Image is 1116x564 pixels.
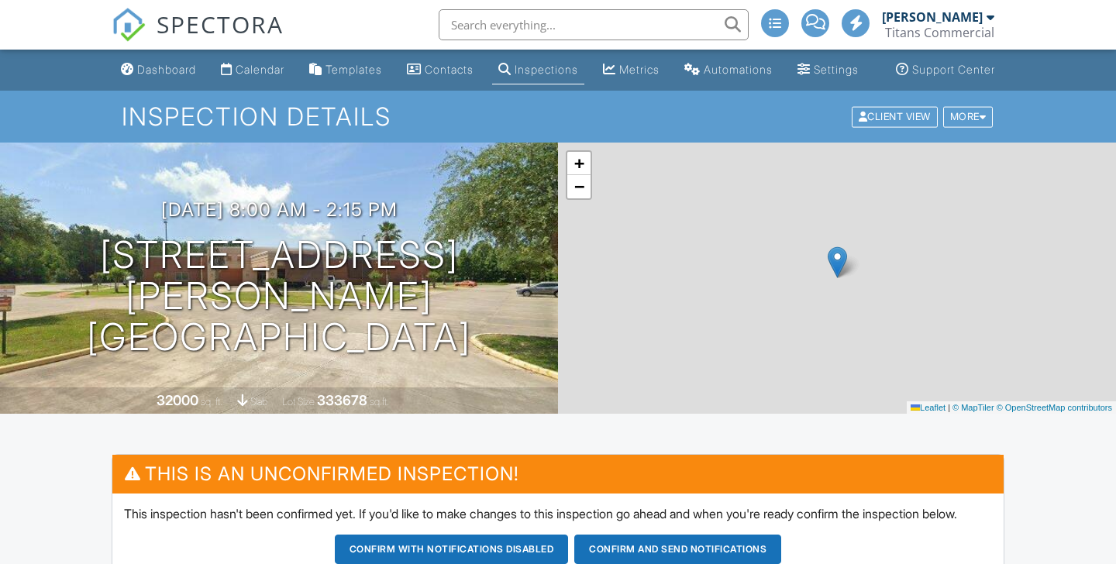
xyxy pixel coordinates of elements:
div: Calendar [236,63,284,76]
div: Metrics [619,63,660,76]
a: Inspections [492,56,584,84]
a: Automations (Advanced) [678,56,779,84]
h1: Inspection Details [122,103,994,130]
input: Search everything... [439,9,749,40]
a: Support Center [890,56,1001,84]
span: Lot Size [282,396,315,408]
img: The Best Home Inspection Software - Spectora [112,8,146,42]
span: slab [250,396,267,408]
div: Client View [852,106,938,127]
a: SPECTORA [112,21,284,53]
a: Zoom in [567,152,591,175]
a: Leaflet [911,403,945,412]
div: Contacts [425,63,474,76]
div: Automations [704,63,773,76]
a: Templates [303,56,388,84]
div: Templates [325,63,382,76]
a: Settings [791,56,865,84]
span: SPECTORA [157,8,284,40]
button: Confirm and send notifications [574,535,781,564]
div: Settings [814,63,859,76]
div: [PERSON_NAME] [882,9,983,25]
div: More [943,106,994,127]
a: © OpenStreetMap contributors [997,403,1112,412]
div: Dashboard [137,63,196,76]
a: © MapTiler [952,403,994,412]
div: 333678 [317,392,367,408]
span: sq. ft. [201,396,222,408]
h3: [DATE] 8:00 am - 2:15 pm [161,199,398,220]
span: | [948,403,950,412]
a: Dashboard [115,56,202,84]
a: Client View [850,110,942,122]
span: − [574,177,584,196]
button: Confirm with notifications disabled [335,535,569,564]
a: Zoom out [567,175,591,198]
h3: This is an Unconfirmed Inspection! [112,455,1004,493]
h1: [STREET_ADDRESS][PERSON_NAME] [GEOGRAPHIC_DATA] [25,235,533,357]
img: Marker [828,246,847,278]
a: Calendar [215,56,291,84]
a: Metrics [597,56,666,84]
span: + [574,153,584,173]
div: Inspections [515,63,578,76]
div: Titans Commercial [885,25,994,40]
a: Contacts [401,56,480,84]
span: sq.ft. [370,396,389,408]
div: 32000 [157,392,198,408]
div: Support Center [912,63,995,76]
p: This inspection hasn't been confirmed yet. If you'd like to make changes to this inspection go ah... [124,505,992,522]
